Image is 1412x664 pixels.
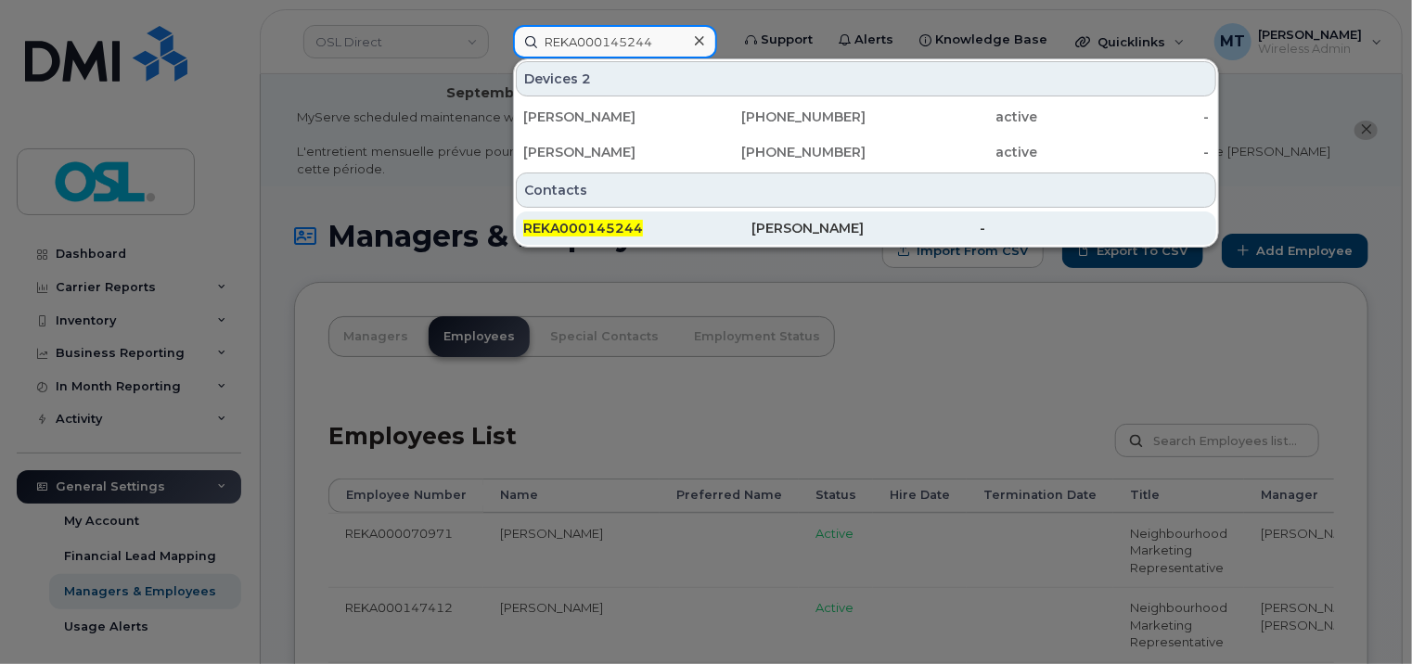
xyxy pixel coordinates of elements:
[866,143,1038,161] div: active
[751,219,980,237] div: [PERSON_NAME]
[523,108,695,126] div: [PERSON_NAME]
[695,143,866,161] div: [PHONE_NUMBER]
[981,219,1209,237] div: -
[516,135,1216,169] a: [PERSON_NAME][PHONE_NUMBER]active-
[582,70,591,88] span: 2
[516,172,1216,208] div: Contacts
[523,220,643,236] span: REKA000145244
[523,143,695,161] div: [PERSON_NAME]
[516,211,1216,245] a: REKA000145244[PERSON_NAME]-
[1037,108,1209,126] div: -
[516,100,1216,134] a: [PERSON_NAME][PHONE_NUMBER]active-
[1037,143,1209,161] div: -
[866,108,1038,126] div: active
[516,61,1216,96] div: Devices
[695,108,866,126] div: [PHONE_NUMBER]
